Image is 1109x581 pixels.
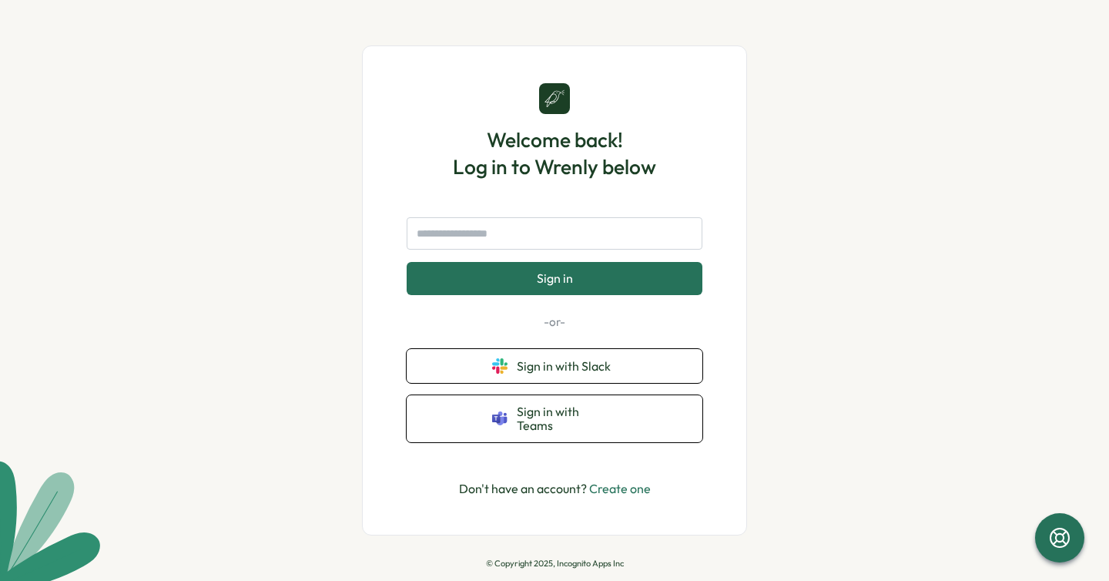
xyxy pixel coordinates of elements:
[589,481,651,496] a: Create one
[407,314,702,331] p: -or-
[537,271,573,285] span: Sign in
[407,395,702,442] button: Sign in with Teams
[459,479,651,499] p: Don't have an account?
[453,126,656,180] h1: Welcome back! Log in to Wrenly below
[517,359,617,373] span: Sign in with Slack
[407,262,702,294] button: Sign in
[486,559,624,569] p: © Copyright 2025, Incognito Apps Inc
[407,349,702,383] button: Sign in with Slack
[517,405,617,433] span: Sign in with Teams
